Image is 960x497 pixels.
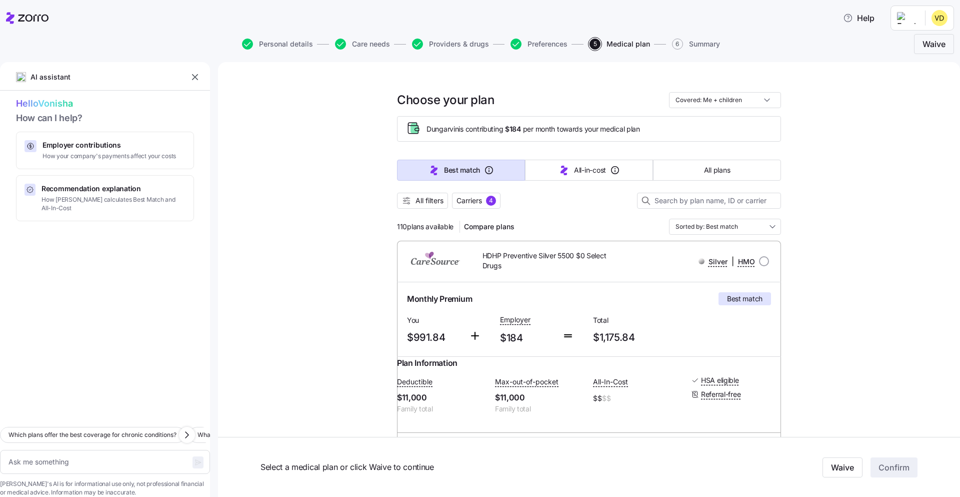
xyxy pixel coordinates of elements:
[672,39,720,50] button: 6Summary
[41,184,185,194] span: Recommendation explanation
[931,10,947,26] img: 29b27fcedfc86be2612a2d6db2f70eff
[397,377,432,387] span: Deductible
[708,257,727,267] span: Silver
[495,377,558,387] span: Max-out-of-pocket
[606,41,650,48] span: Medical plan
[407,315,461,325] span: You
[897,12,917,24] img: Employer logo
[397,193,448,209] button: All filters
[242,39,313,50] button: Personal details
[500,315,530,325] span: Employer
[197,430,338,440] span: What services are covered before the deductible?
[426,124,640,134] span: Dungarvin is contributing per month towards your medical plan
[260,461,696,473] span: Select a medical plan or click Waive to continue
[415,196,443,206] span: All filters
[444,165,480,175] span: Best match
[593,315,678,325] span: Total
[922,38,945,50] span: Waive
[405,249,466,273] img: CareSource
[397,404,487,414] span: Family total
[41,196,185,213] span: How [PERSON_NAME] calculates Best Match and All-In-Cost
[701,375,739,385] span: HSA eligible
[495,391,585,404] span: $11,000
[495,404,585,414] span: Family total
[397,357,457,369] span: Plan Information
[397,222,453,232] span: 110 plans available
[593,391,683,405] span: $$
[698,255,755,268] div: |
[397,391,487,404] span: $11,000
[335,39,390,50] button: Care needs
[460,219,518,235] button: Compare plans
[822,457,862,477] button: Waive
[669,219,781,235] input: Order by dropdown
[505,124,521,134] span: $184
[689,41,720,48] span: Summary
[701,389,740,399] span: Referral-free
[452,193,500,209] button: Carriers4
[843,12,874,24] span: Help
[870,457,917,477] button: Confirm
[42,152,176,161] span: How your company's payments affect your costs
[510,39,567,50] button: Preferences
[508,39,567,50] a: Preferences
[456,196,482,206] span: Carriers
[589,39,600,50] span: 5
[352,41,390,48] span: Care needs
[412,39,489,50] button: Providers & drugs
[407,329,461,346] span: $991.84
[878,461,909,473] span: Confirm
[42,140,176,150] span: Employer contributions
[30,72,71,83] span: AI assistant
[16,111,194,126] span: How can I help?
[464,222,514,232] span: Compare plans
[831,461,854,473] span: Waive
[397,92,494,108] h1: Choose your plan
[738,257,755,267] span: HMO
[914,34,954,54] button: Waive
[574,165,606,175] span: All-in-cost
[486,196,496,206] div: 4
[593,329,678,346] span: $1,175.84
[482,251,616,271] span: HDHP Preventive Silver 5500 $0 Select Drugs
[500,330,554,346] span: $184
[527,41,567,48] span: Preferences
[410,39,489,50] a: Providers & drugs
[240,39,313,50] a: Personal details
[602,393,610,403] span: $$
[589,39,650,50] button: 5Medical plan
[727,294,762,304] span: Best match
[16,97,194,111] span: Hello Vonisha
[672,39,683,50] span: 6
[593,377,628,387] span: All-In-Cost
[407,293,472,305] span: Monthly Premium
[704,165,730,175] span: All plans
[587,39,650,50] a: 5Medical plan
[259,41,313,48] span: Personal details
[429,41,489,48] span: Providers & drugs
[16,72,26,82] img: ai-icon.png
[835,8,882,28] button: Help
[333,39,390,50] a: Care needs
[8,430,176,440] span: Which plans offer the best coverage for chronic conditions?
[637,193,781,209] input: Search by plan name, ID or carrier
